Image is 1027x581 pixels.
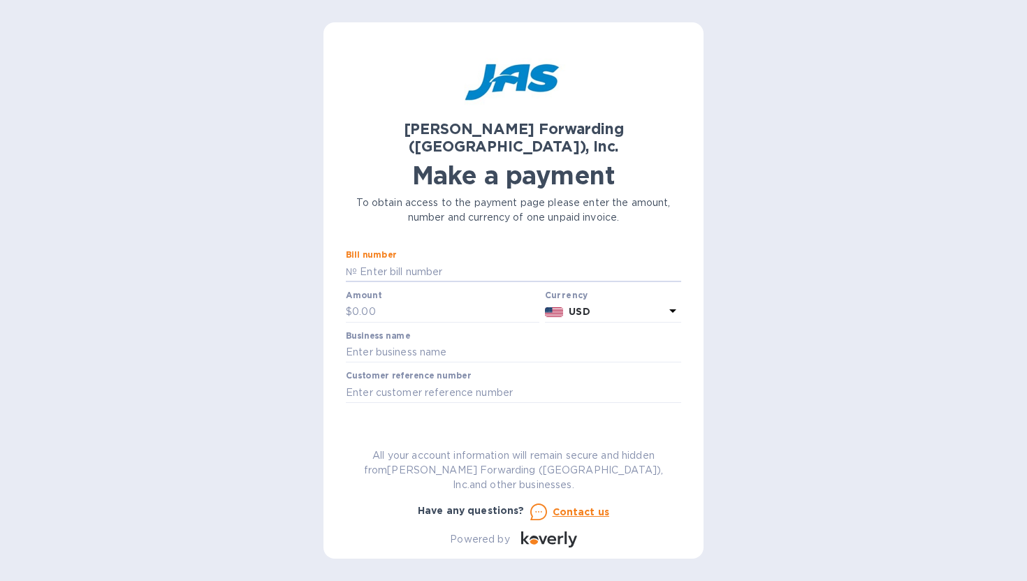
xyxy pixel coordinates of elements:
label: Amount [346,291,381,300]
p: To obtain access to the payment page please enter the amount, number and currency of one unpaid i... [346,196,681,225]
label: Bill number [346,251,396,260]
input: Enter business name [346,342,681,363]
p: All your account information will remain secure and hidden from [PERSON_NAME] Forwarding ([GEOGRA... [346,448,681,492]
p: Powered by [450,532,509,547]
b: USD [569,306,590,317]
input: Enter bill number [357,261,681,282]
h1: Make a payment [346,161,681,190]
p: № [346,265,357,279]
p: $ [346,304,352,319]
b: Have any questions? [418,505,525,516]
input: Enter customer reference number [346,382,681,403]
label: Business name [346,332,410,340]
label: Customer reference number [346,372,471,381]
b: [PERSON_NAME] Forwarding ([GEOGRAPHIC_DATA]), Inc. [404,120,624,155]
input: 0.00 [352,302,539,323]
b: Currency [545,290,588,300]
u: Contact us [553,506,610,517]
img: USD [545,307,564,317]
